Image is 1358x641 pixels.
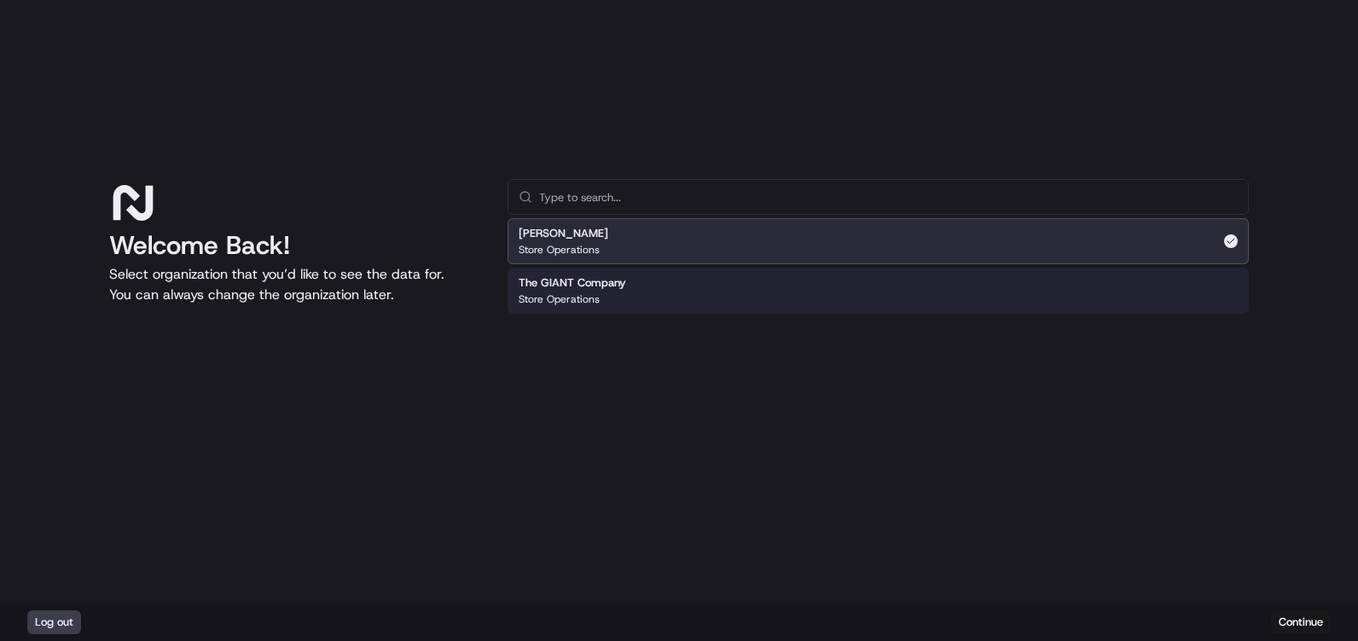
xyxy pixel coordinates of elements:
button: Continue [1271,610,1331,634]
p: Select organization that you’d like to see the data for. You can always change the organization l... [109,264,480,305]
p: Store Operations [519,292,600,306]
div: Suggestions [508,215,1249,317]
p: Store Operations [519,243,600,257]
h2: The GIANT Company [519,275,626,291]
h1: Welcome Back! [109,230,480,261]
button: Log out [27,610,81,634]
input: Type to search... [539,180,1238,214]
h2: [PERSON_NAME] [519,226,608,241]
